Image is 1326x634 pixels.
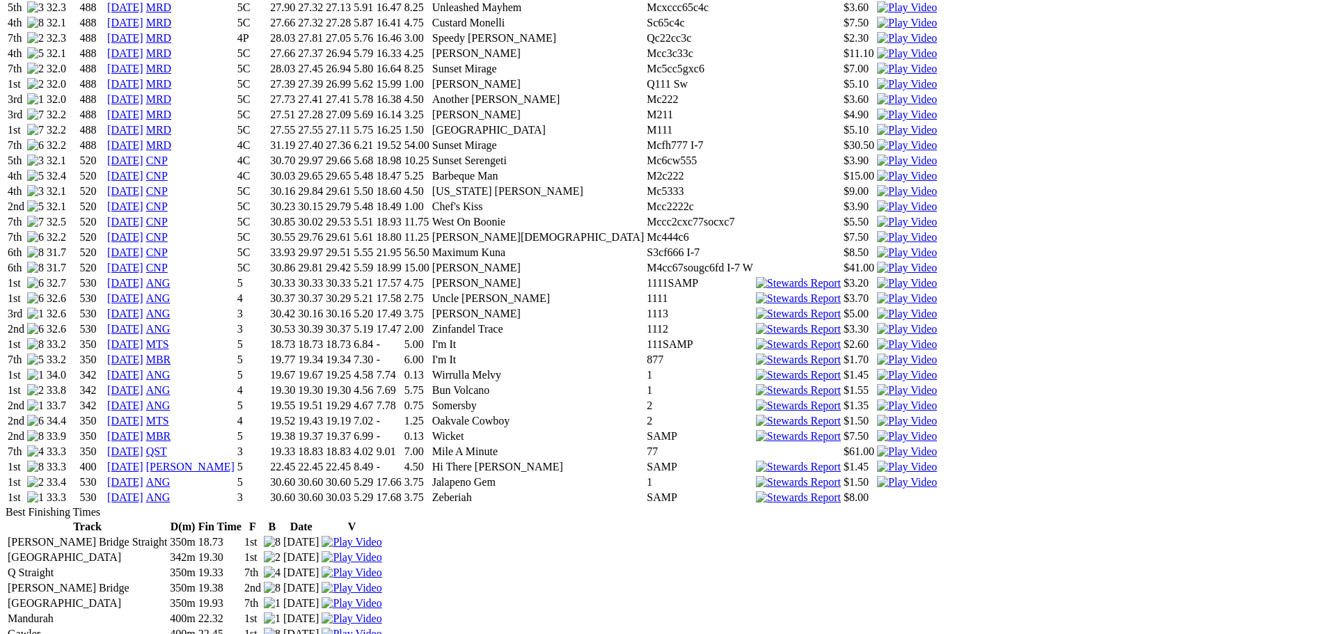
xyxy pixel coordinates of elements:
td: Mc5cc5gxc6 [646,62,754,76]
img: 1 [27,308,44,320]
td: 5.69 [353,108,374,122]
img: Play Video [322,582,381,594]
td: 16.41 [376,16,402,30]
a: View replay [877,415,937,427]
td: 8.25 [404,62,430,76]
a: ANG [146,369,171,381]
img: Stewards Report [756,308,841,320]
img: Play Video [877,63,937,75]
td: 16.46 [376,31,402,45]
td: 3rd [7,108,25,122]
td: 5.87 [353,16,374,30]
td: Qc22cc3c [646,31,754,45]
img: Stewards Report [756,476,841,489]
td: 8.25 [404,1,430,15]
a: MBR [146,354,171,365]
td: 27.39 [297,77,324,91]
img: Stewards Report [756,461,841,473]
img: Play Video [322,566,381,579]
a: MRD [146,93,171,105]
img: Play Video [877,262,937,274]
img: Play Video [322,536,381,548]
img: 8 [264,582,281,594]
td: 488 [79,16,106,30]
td: [PERSON_NAME] [432,77,645,91]
img: Play Video [877,445,937,458]
a: [DATE] [107,1,143,13]
td: 16.47 [376,1,402,15]
td: 32.1 [46,16,78,30]
a: View replay [877,124,937,136]
img: 1 [264,597,281,610]
td: $3.60 [843,93,875,106]
td: M211 [646,108,754,122]
a: MRD [146,139,171,151]
img: Play Video [877,170,937,182]
a: View replay [877,399,937,411]
img: 8 [27,338,44,351]
a: MTS [146,338,169,350]
td: 4P [237,31,269,45]
a: [DATE] [107,445,143,457]
img: 6 [27,415,44,427]
a: [DATE] [107,246,143,258]
img: 1 [27,369,44,381]
td: 5.91 [353,1,374,15]
a: [DATE] [107,277,143,289]
td: 4th [7,47,25,61]
a: View replay [877,338,937,350]
td: $2.30 [843,31,875,45]
a: View replay [877,78,937,90]
a: View replay [322,612,381,624]
a: View replay [877,461,937,473]
img: 5 [27,170,44,182]
img: Play Video [877,109,937,121]
img: Stewards Report [756,292,841,305]
td: 5C [237,108,269,122]
a: [DATE] [107,32,143,44]
a: CNP [146,246,168,258]
img: Stewards Report [756,338,841,351]
img: Play Video [877,246,937,259]
a: View replay [877,445,937,457]
td: 5C [237,77,269,91]
img: 5 [27,47,44,60]
a: View replay [877,185,937,197]
img: 7 [27,216,44,228]
a: ANG [146,308,171,319]
img: 5 [27,200,44,213]
a: View replay [877,216,937,228]
img: 3 [27,154,44,167]
img: Stewards Report [756,415,841,427]
a: [DATE] [107,415,143,427]
img: Play Video [877,415,937,427]
td: 5.62 [353,77,374,91]
img: 8 [27,430,44,443]
a: Watch Replay on Watchdog [322,597,381,609]
td: 26.94 [325,47,352,61]
img: 8 [264,536,281,548]
a: [PERSON_NAME] [146,461,235,473]
a: View replay [877,139,937,151]
td: 27.51 [269,108,296,122]
td: 16.14 [376,108,402,122]
img: 8 [27,246,44,259]
td: 4.75 [404,16,430,30]
img: Play Video [877,47,937,60]
img: 2 [27,32,44,45]
a: ANG [146,323,171,335]
a: [DATE] [107,231,143,243]
td: 27.37 [297,47,324,61]
td: [PERSON_NAME] [432,47,645,61]
a: View replay [877,354,937,365]
a: View replay [877,262,937,274]
td: 27.09 [325,108,352,122]
img: Play Video [877,323,937,335]
td: 27.66 [269,16,296,30]
td: 16.64 [376,62,402,76]
a: View replay [877,231,937,243]
a: View replay [877,384,937,396]
img: Stewards Report [756,354,841,366]
a: CNP [146,216,168,228]
a: [DATE] [107,354,143,365]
